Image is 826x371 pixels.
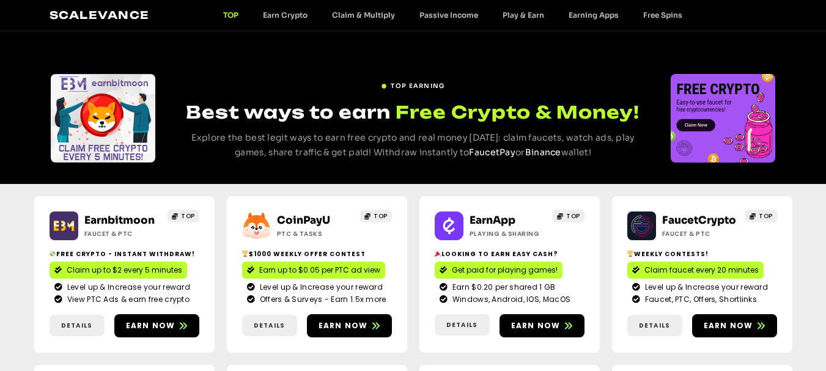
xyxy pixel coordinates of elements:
[114,314,199,337] a: Earn now
[627,262,764,279] a: Claim faucet every 20 minutes
[452,265,558,276] span: Get paid for playing games!
[470,229,546,238] h2: Playing & Sharing
[704,320,753,331] span: Earn now
[50,251,56,257] img: 💸
[50,262,187,279] a: Claim up to $2 every 5 minutes
[168,210,199,222] a: TOP
[745,210,777,222] a: TOP
[319,320,368,331] span: Earn now
[435,251,441,257] img: 🎉
[374,211,388,221] span: TOP
[407,10,490,20] a: Passive Income
[396,100,640,124] span: Free Crypto & Money!
[556,10,631,20] a: Earning Apps
[381,76,444,90] a: TOP EARNING
[644,265,759,276] span: Claim faucet every 20 minutes
[257,294,386,305] span: Offers & Surveys - Earn 1.5x more
[627,251,633,257] img: 🏆
[566,211,580,221] span: TOP
[662,229,739,238] h2: Faucet & PTC
[449,294,570,305] span: Windows, Android, IOS, MacOS
[61,321,92,330] span: Details
[84,229,161,238] h2: Faucet & PTC
[692,314,777,337] a: Earn now
[259,265,380,276] span: Earn up to $0.05 per PTC ad view
[446,320,478,329] span: Details
[251,10,320,20] a: Earn Crypto
[435,262,562,279] a: Get paid for playing games!
[759,211,773,221] span: TOP
[51,74,155,163] div: Slides
[277,229,353,238] h2: ptc & Tasks
[277,214,330,227] a: CoinPayU
[642,282,768,293] span: Level up & Increase your reward
[242,251,248,257] img: 🏆
[360,210,392,222] a: TOP
[211,10,251,20] a: TOP
[525,147,561,158] a: Binance
[642,294,757,305] span: Faucet, PTC, Offers, Shortlinks
[50,315,105,336] a: Details
[391,81,444,90] span: TOP EARNING
[257,282,383,293] span: Level up & Increase your reward
[631,10,695,20] a: Free Spins
[254,321,285,330] span: Details
[307,314,392,337] a: Earn now
[126,320,175,331] span: Earn now
[627,315,682,336] a: Details
[242,249,392,259] h2: $1000 Weekly Offer contest
[469,147,515,158] a: FaucetPay
[627,249,777,259] h2: Weekly contests!
[242,262,385,279] a: Earn up to $0.05 per PTC ad view
[50,9,150,21] a: Scalevance
[64,294,190,305] span: View PTC Ads & earn free crypto
[511,320,561,331] span: Earn now
[242,315,297,336] a: Details
[178,131,648,160] p: Explore the best legit ways to earn free crypto and real money [DATE]: claim faucets, watch ads, ...
[671,74,775,163] div: Slides
[470,214,515,227] a: EarnApp
[639,321,670,330] span: Details
[490,10,556,20] a: Play & Earn
[435,249,584,259] h2: Looking to Earn Easy Cash?
[50,249,199,259] h2: Free crypto - Instant withdraw!
[67,265,182,276] span: Claim up to $2 every 5 minutes
[662,214,736,227] a: FaucetCrypto
[84,214,155,227] a: Earnbitmoon
[449,282,556,293] span: Earn $0.20 per shared 1 GB
[553,210,584,222] a: TOP
[181,211,195,221] span: TOP
[186,101,391,123] span: Best ways to earn
[64,282,190,293] span: Level up & Increase your reward
[211,10,695,20] nav: Menu
[500,314,584,337] a: Earn now
[435,314,490,336] a: Details
[320,10,407,20] a: Claim & Multiply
